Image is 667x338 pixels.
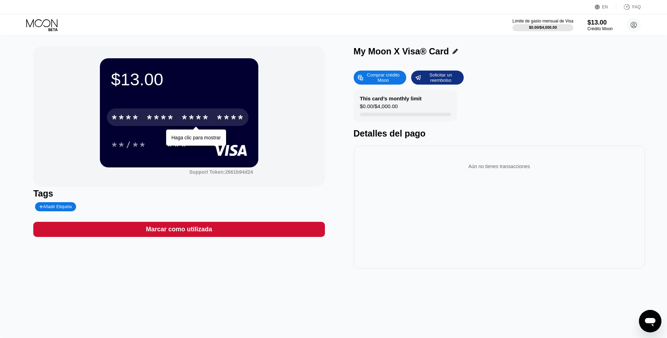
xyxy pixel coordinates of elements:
[512,19,573,24] div: Límite de gasto mensual de Visa
[364,72,402,83] div: Comprar crédito Moon
[146,225,212,233] div: Marcar como utilizada
[411,71,464,85] div: Solicitar un reembolso
[189,169,253,175] div: Support Token:2661b94d24
[33,188,325,199] div: Tags
[33,222,325,237] div: Marcar como utilizada
[359,157,639,176] div: Aún no tienes transacciones
[616,4,641,11] div: FAQ
[632,5,641,9] div: FAQ
[171,135,221,140] div: Haga clic para mostrar
[421,72,460,83] div: Solicitar un reembolso
[587,19,613,26] div: $13.00
[354,71,406,85] div: Comprar crédito Moon
[354,46,449,57] div: My Moon X Visa® Card
[639,310,661,332] iframe: Botón para iniciar la ventana de mensajería
[360,103,398,113] div: $0.00 / $4,000.00
[111,69,247,89] div: $13.00
[602,5,608,9] div: EN
[189,169,253,175] div: Support Token: 2661b94d24
[529,25,557,29] div: $0.00 / $4,000.00
[587,26,613,31] div: Crédito Moon
[35,202,76,211] div: Añadir Etiqueta
[354,128,645,139] div: Detalles del pago
[587,19,613,31] div: $13.00Crédito Moon
[39,204,72,209] div: Añadir Etiqueta
[595,4,616,11] div: EN
[360,95,422,101] div: This card’s monthly limit
[512,19,573,31] div: Límite de gasto mensual de Visa$0.00/$4,000.00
